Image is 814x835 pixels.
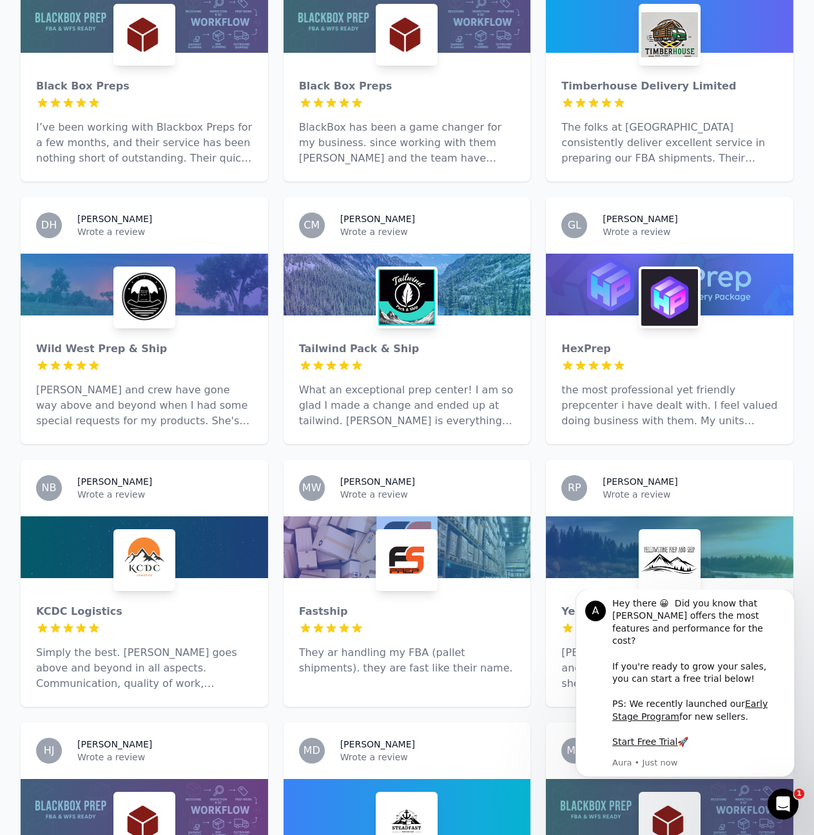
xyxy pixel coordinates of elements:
h3: [PERSON_NAME] [77,475,152,488]
div: Wild West Prep & Ship [36,341,253,357]
iframe: Intercom live chat [768,789,799,820]
p: They ar handling my FBA (pallet shipments). they are fast like their name. [299,645,516,676]
div: Profile image for Aura [29,11,50,32]
b: 🚀 [121,147,132,157]
div: HexPrep [561,341,778,357]
p: Wrote a review [77,488,253,501]
img: Fastship [378,532,435,588]
div: Black Box Preps [36,79,253,94]
p: Message from Aura, sent Just now [56,167,229,179]
img: Timberhouse Delivery Limited [641,6,698,63]
img: Tailwind Pack & Ship [378,269,435,326]
h3: [PERSON_NAME] [77,212,152,225]
p: Simply the best. [PERSON_NAME] goes above and beyond in all aspects. Communication, quality of wo... [36,645,253,691]
h3: [PERSON_NAME] [603,475,677,488]
h3: [PERSON_NAME] [340,475,415,488]
p: Wrote a review [77,751,253,764]
a: RP[PERSON_NAME]Wrote a reviewYellowstone Prep and ShipYellowstone Prep and Ship[PERSON_NAME] is a... [546,460,793,707]
span: MD [304,746,320,756]
p: The folks at [GEOGRAPHIC_DATA] consistently deliver excellent service in preparing our FBA shipme... [561,120,778,166]
img: Wild West Prep & Ship [116,269,173,326]
p: Wrote a review [340,225,516,238]
img: Black Box Preps [116,6,173,63]
p: Wrote a review [340,488,516,501]
div: Message content [56,8,229,165]
p: the most professional yet friendly prepcenter i have dealt with. I feel valued doing business wit... [561,382,778,429]
span: CM [304,220,320,230]
a: NB[PERSON_NAME]Wrote a reviewKCDC LogisticsKCDC LogisticsSimply the best. [PERSON_NAME] goes abov... [21,460,268,707]
div: KCDC Logistics [36,604,253,619]
p: Wrote a review [603,488,778,501]
a: Start Free Trial [56,147,121,157]
span: HJ [44,746,55,756]
img: Yellowstone Prep and Ship [641,532,698,588]
p: What an exceptional prep center! I am so glad I made a change and ended up at tailwind. [PERSON_N... [299,382,516,429]
h3: [PERSON_NAME] [340,212,415,225]
span: 1 [794,789,804,799]
div: Hey there 😀 Did you know that [PERSON_NAME] offers the most features and performance for the cost... [56,8,229,159]
p: [PERSON_NAME] and crew have gone way above and beyond when I had some special requests for my pro... [36,382,253,429]
h3: [PERSON_NAME] [77,738,152,751]
span: MW [302,483,322,493]
p: Wrote a review [77,225,253,238]
img: HexPrep [641,269,698,326]
div: Fastship [299,604,516,619]
div: Timberhouse Delivery Limited [561,79,778,94]
iframe: Intercom notifications message [556,590,814,785]
p: BlackBox has been a game changer for my business. since working with them [PERSON_NAME] and the t... [299,120,516,166]
img: Black Box Preps [378,6,435,63]
h3: [PERSON_NAME] [340,738,415,751]
a: MW[PERSON_NAME]Wrote a reviewFastshipFastshipThey ar handling my FBA (pallet shipments). they are... [284,460,531,707]
span: DH [41,220,57,230]
p: Wrote a review [340,751,516,764]
div: Black Box Preps [299,79,516,94]
a: DH[PERSON_NAME]Wrote a reviewWild West Prep & ShipWild West Prep & Ship[PERSON_NAME] and crew hav... [21,197,268,444]
a: GL[PERSON_NAME]Wrote a reviewHexPrepHexPrepthe most professional yet friendly prepcenter i have d... [546,197,793,444]
span: RP [568,483,581,493]
span: GL [568,220,581,230]
img: KCDC Logistics [116,532,173,588]
span: NB [42,483,57,493]
p: Wrote a review [603,225,778,238]
div: Tailwind Pack & Ship [299,341,516,357]
p: I’ve been working with Blackbox Preps for a few months, and their service has been nothing short ... [36,120,253,166]
a: CM[PERSON_NAME]Wrote a reviewTailwind Pack & ShipTailwind Pack & ShipWhat an exceptional prep cen... [284,197,531,444]
h3: [PERSON_NAME] [603,212,677,225]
